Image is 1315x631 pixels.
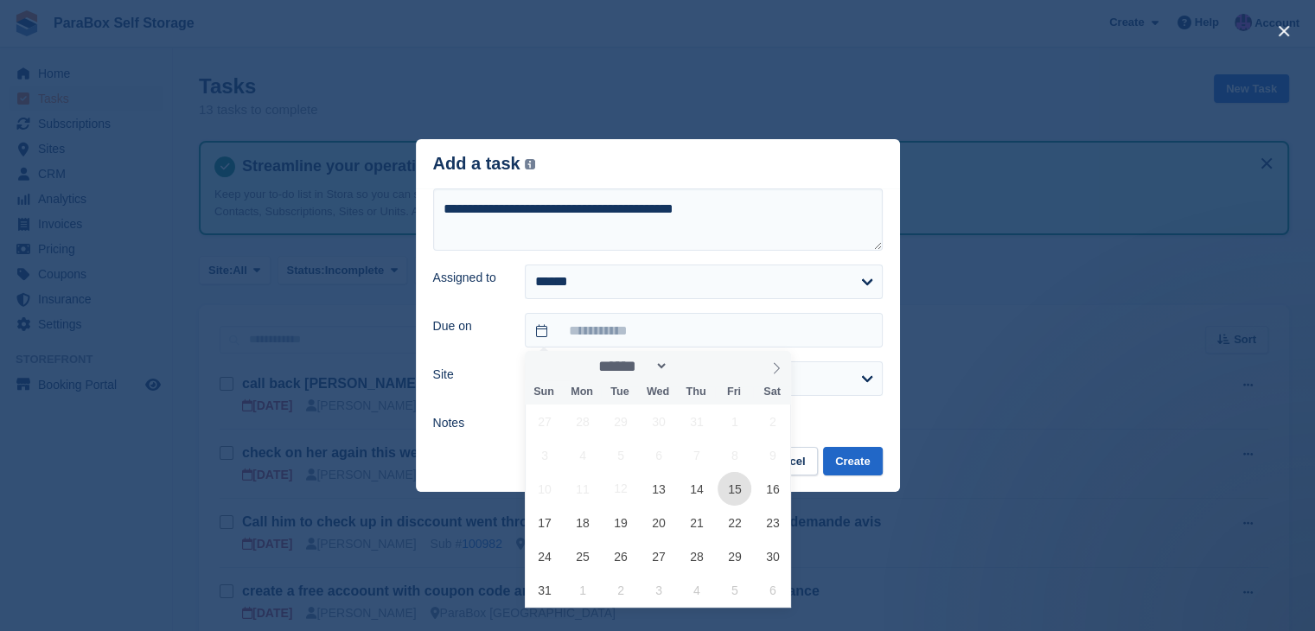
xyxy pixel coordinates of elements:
span: August 7, 2025 [680,438,713,472]
span: August 9, 2025 [756,438,789,472]
span: August 23, 2025 [756,506,789,539]
span: August 25, 2025 [566,539,600,573]
label: Site [433,366,505,384]
span: Sat [753,386,791,398]
div: Add a task [433,154,536,174]
span: Thu [677,386,715,398]
span: August 21, 2025 [680,506,713,539]
span: August 1, 2025 [718,405,751,438]
span: September 3, 2025 [642,573,675,607]
span: July 27, 2025 [528,405,562,438]
label: Notes [433,414,505,432]
label: Assigned to [433,269,505,287]
span: August 10, 2025 [528,472,562,506]
span: August 4, 2025 [566,438,600,472]
span: August 8, 2025 [718,438,751,472]
span: August 22, 2025 [718,506,751,539]
span: Mon [563,386,601,398]
span: August 12, 2025 [603,472,637,506]
span: August 18, 2025 [566,506,600,539]
span: August 26, 2025 [603,539,637,573]
span: August 11, 2025 [566,472,600,506]
span: August 2, 2025 [756,405,789,438]
span: August 6, 2025 [642,438,675,472]
span: August 29, 2025 [718,539,751,573]
span: August 17, 2025 [528,506,562,539]
span: Wed [639,386,677,398]
span: September 4, 2025 [680,573,713,607]
span: Tue [601,386,639,398]
span: September 6, 2025 [756,573,789,607]
span: July 31, 2025 [680,405,713,438]
span: September 5, 2025 [718,573,751,607]
span: July 28, 2025 [566,405,600,438]
input: Year [668,357,723,375]
span: September 2, 2025 [603,573,637,607]
button: close [1270,17,1298,45]
span: August 13, 2025 [642,472,675,506]
span: August 20, 2025 [642,506,675,539]
label: Due on [433,317,505,335]
span: August 24, 2025 [528,539,562,573]
select: Month [593,357,669,375]
span: August 3, 2025 [528,438,562,472]
span: August 27, 2025 [642,539,675,573]
span: August 16, 2025 [756,472,789,506]
span: August 31, 2025 [528,573,562,607]
span: Fri [715,386,753,398]
span: July 29, 2025 [603,405,637,438]
span: August 30, 2025 [756,539,789,573]
span: August 15, 2025 [718,472,751,506]
span: August 28, 2025 [680,539,713,573]
span: August 19, 2025 [603,506,637,539]
span: July 30, 2025 [642,405,675,438]
span: Sun [525,386,563,398]
span: September 1, 2025 [566,573,600,607]
span: August 5, 2025 [603,438,637,472]
img: icon-info-grey-7440780725fd019a000dd9b08b2336e03edf1995a4989e88bcd33f0948082b44.svg [525,159,535,169]
span: August 14, 2025 [680,472,713,506]
button: Create [823,447,882,475]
